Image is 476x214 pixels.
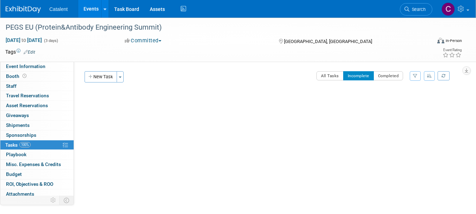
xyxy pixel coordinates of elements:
div: Event Format [395,37,462,47]
span: Search [409,7,426,12]
a: Search [400,3,432,16]
img: Format-Inperson.png [437,38,444,43]
a: Booth [0,72,74,81]
span: to [20,37,27,43]
img: Christina Szendi [441,2,455,16]
span: (3 days) [43,38,58,43]
span: Booth [6,73,28,79]
td: Personalize Event Tab Strip [47,196,60,205]
a: Event Information [0,62,74,71]
a: ROI, Objectives & ROO [0,179,74,189]
a: Asset Reservations [0,101,74,110]
span: Playbook [6,152,26,157]
a: Budget [0,170,74,179]
span: Attachments [6,191,34,197]
span: Misc. Expenses & Credits [6,161,61,167]
a: Sponsorships [0,130,74,140]
a: Tasks100% [0,140,74,150]
a: Playbook [0,150,74,159]
span: Asset Reservations [6,103,48,108]
a: Refresh [438,71,450,80]
span: Staff [6,83,17,89]
a: Staff [0,81,74,91]
span: Booth not reserved yet [21,73,28,79]
span: Sponsorships [6,132,36,138]
td: Tags [5,48,35,55]
span: Tasks [5,142,31,148]
span: [GEOGRAPHIC_DATA], [GEOGRAPHIC_DATA] [284,39,372,44]
div: Event Rating [443,48,462,52]
button: Committed [122,37,164,44]
div: In-Person [445,38,462,43]
button: All Tasks [316,71,344,80]
a: Edit [24,50,35,55]
span: Budget [6,171,22,177]
a: Shipments [0,121,74,130]
img: ExhibitDay [6,6,41,13]
button: Incomplete [343,71,374,80]
div: PEGS EU (Protein&Antibody Engineering Summit) [3,21,423,34]
span: Catalent [49,6,68,12]
td: Toggle Event Tabs [60,196,74,205]
span: ROI, Objectives & ROO [6,181,53,187]
span: 100% [19,142,31,147]
a: Attachments [0,189,74,199]
span: Travel Reservations [6,93,49,98]
span: Giveaways [6,112,29,118]
a: Misc. Expenses & Credits [0,160,74,169]
span: Shipments [6,122,30,128]
button: New Task [85,71,117,82]
span: [DATE] [DATE] [5,37,42,43]
button: Completed [373,71,403,80]
span: Event Information [6,63,45,69]
a: Giveaways [0,111,74,120]
a: Travel Reservations [0,91,74,100]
